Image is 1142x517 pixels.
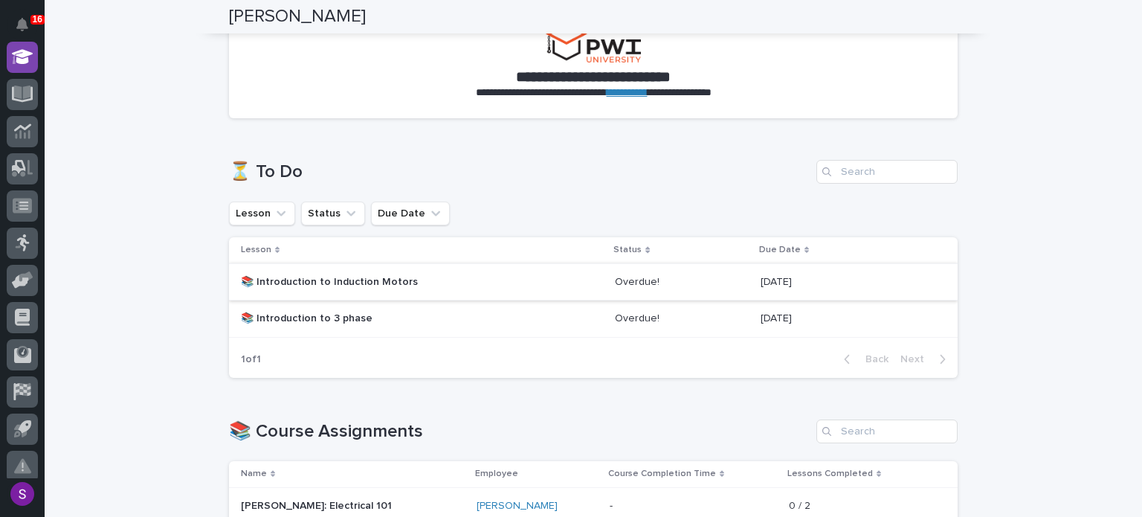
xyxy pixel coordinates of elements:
p: Name [241,466,267,482]
span: Next [900,354,933,365]
span: Back [856,354,888,365]
button: Notifications [7,9,38,40]
p: 16 [33,14,42,25]
p: Status [613,242,642,258]
button: users-avatar [7,478,38,510]
input: Search [816,160,958,184]
h1: 📚 Course Assignments [229,421,810,443]
input: Search [816,420,958,443]
p: [DATE] [761,309,795,325]
a: [PERSON_NAME] [477,500,558,513]
button: Status [301,202,365,225]
p: 📚 Introduction to 3 phase [241,312,501,325]
p: Lesson [241,242,271,258]
tr: 📚 Introduction to 3 phaseOverdue!Overdue! [DATE][DATE] [229,301,958,338]
img: pwi-university-small.png [546,24,641,62]
button: Lesson [229,202,295,225]
p: Due Date [759,242,801,258]
tr: 📚 Introduction to Induction MotorsOverdue!Overdue! [DATE][DATE] [229,263,958,301]
p: 📚 Introduction to Induction Motors [241,276,501,289]
button: Next [894,353,958,366]
h2: [PERSON_NAME] [229,6,366,28]
p: Overdue! [615,309,662,325]
p: Course Completion Time [608,466,716,482]
p: Lessons Completed [787,466,873,482]
div: Notifications16 [19,18,38,42]
p: Employee [475,466,518,482]
h1: ⏳ To Do [229,161,810,183]
p: 0 / 2 [789,497,813,513]
button: Back [832,353,894,366]
p: - [610,497,616,513]
p: [DATE] [761,273,795,289]
p: [PERSON_NAME]: Electrical 101 [241,497,395,513]
button: Due Date [371,202,450,225]
p: Overdue! [615,273,662,289]
p: 1 of 1 [229,341,273,378]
